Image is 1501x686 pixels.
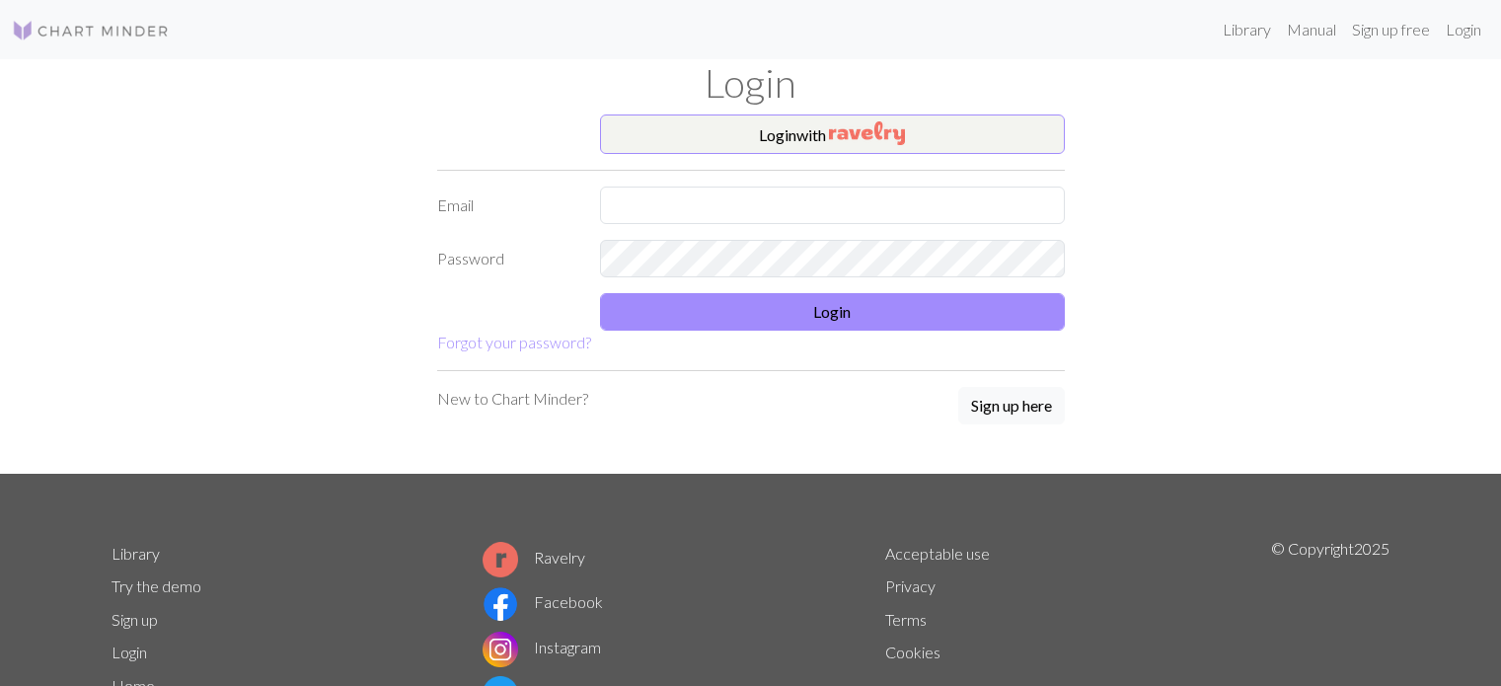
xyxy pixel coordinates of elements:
a: Sign up here [958,387,1065,426]
label: Password [425,240,588,277]
a: Acceptable use [885,544,990,563]
img: Ravelry logo [483,542,518,577]
a: Login [112,643,147,661]
a: Sign up [112,610,158,629]
a: Instagram [483,638,601,656]
button: Loginwith [600,114,1065,154]
a: Library [112,544,160,563]
button: Sign up here [958,387,1065,424]
a: Login [1438,10,1489,49]
img: Facebook logo [483,586,518,622]
img: Logo [12,19,170,42]
a: Try the demo [112,576,201,595]
a: Terms [885,610,927,629]
img: Instagram logo [483,632,518,667]
h1: Login [100,59,1402,107]
a: Library [1215,10,1279,49]
a: Privacy [885,576,936,595]
p: New to Chart Minder? [437,387,588,411]
a: Sign up free [1344,10,1438,49]
a: Ravelry [483,548,585,567]
a: Facebook [483,592,603,611]
a: Forgot your password? [437,333,591,351]
img: Ravelry [829,121,905,145]
a: Manual [1279,10,1344,49]
label: Email [425,187,588,224]
a: Cookies [885,643,940,661]
button: Login [600,293,1065,331]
